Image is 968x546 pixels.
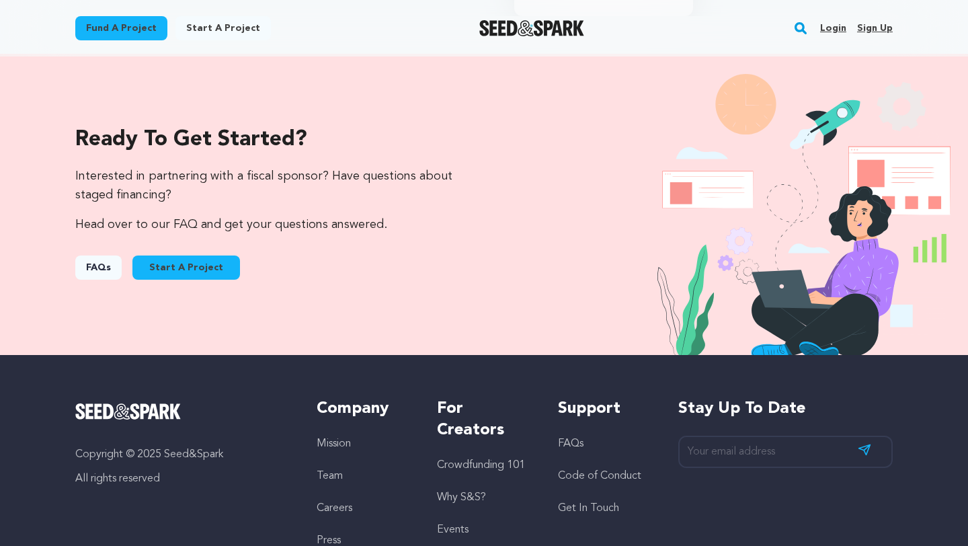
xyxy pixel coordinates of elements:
[820,17,846,39] a: Login
[558,398,651,420] h5: Support
[558,503,619,514] a: Get In Touch
[558,438,583,449] a: FAQs
[75,16,167,40] a: Fund a project
[175,16,271,40] a: Start a project
[75,471,290,487] p: All rights reserved
[437,398,530,441] h5: For Creators
[317,438,351,449] a: Mission
[75,403,290,420] a: Seed&Spark Homepage
[317,471,343,481] a: Team
[132,256,240,280] a: Start A Project
[75,446,290,463] p: Copyright © 2025 Seed&Spark
[75,403,181,420] img: Seed&Spark Logo
[437,460,525,471] a: Crowdfunding 101
[75,124,457,156] p: Ready to get started?
[75,215,457,234] p: Head over to our FAQ and get your questions answered.
[645,32,968,355] img: seedandspark start project illustration image
[857,17,893,39] a: Sign up
[75,256,122,280] a: FAQs
[678,398,893,420] h5: Stay up to date
[317,503,352,514] a: Careers
[317,535,341,546] a: Press
[479,20,585,36] a: Seed&Spark Homepage
[479,20,585,36] img: Seed&Spark Logo Dark Mode
[75,167,457,204] p: Interested in partnering with a fiscal sponsor? Have questions about staged financing?
[437,524,469,535] a: Events
[317,398,410,420] h5: Company
[437,492,486,503] a: Why S&S?
[678,436,893,469] input: Your email address
[558,471,641,481] a: Code of Conduct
